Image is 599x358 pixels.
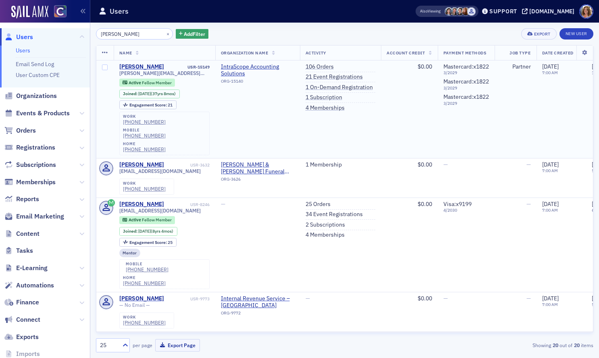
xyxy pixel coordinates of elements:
span: Viewing [420,8,441,14]
a: User Custom CPE [16,71,60,79]
span: — [221,200,225,208]
span: Registrations [16,143,55,152]
a: New User [559,28,593,40]
a: 1 On-Demand Registration [306,84,373,91]
span: [DATE] [138,91,151,96]
span: [DATE] [542,295,559,302]
a: Users [16,47,30,54]
a: 106 Orders [306,63,334,71]
span: — No Email — [119,302,150,308]
div: work [123,181,166,186]
span: $0.00 [418,200,432,208]
span: Tasks [16,246,33,255]
div: USR-3632 [165,162,210,168]
span: Users [16,33,33,42]
span: Mastercard : x1822 [443,93,489,100]
span: [DATE] [542,63,559,70]
div: 25 [129,240,173,245]
span: [EMAIL_ADDRESS][DOMAIN_NAME] [119,168,201,174]
span: Internal Revenue Service – Englewood [221,295,294,309]
span: Reports [16,195,39,204]
a: [PHONE_NUMBER] [126,266,168,273]
span: Profile [579,4,593,19]
a: Registrations [4,143,55,152]
a: [PERSON_NAME] [119,295,164,302]
a: IntraScope Accounting Solutions [221,63,294,77]
div: Joined: 1987-12-22 00:00:00 [119,89,180,98]
span: E-Learning [16,264,48,273]
span: Active [129,217,142,223]
span: Mastercard : x1822 [443,78,489,85]
span: [EMAIL_ADDRESS][DOMAIN_NAME] [119,208,201,214]
div: ORG-15140 [221,79,294,87]
span: Subscriptions [16,160,56,169]
span: — [526,200,531,208]
a: Content [4,229,40,238]
div: Joined: 2017-03-31 00:00:00 [119,227,177,236]
button: Export Page [155,339,200,352]
a: Exports [4,333,39,341]
span: $0.00 [418,63,432,70]
div: Export [534,32,551,36]
span: Visa : x9199 [443,200,472,208]
span: [DATE] [542,161,559,168]
div: 25 [100,341,118,350]
span: Joined : [123,91,138,96]
div: ORG-9772 [221,310,294,318]
a: Automations [4,281,54,290]
div: Mentor [119,249,141,257]
a: [PERSON_NAME] [119,63,164,71]
a: SailAMX [11,6,48,19]
a: 1 Subscription [306,94,342,101]
a: View Homepage [48,5,67,19]
a: Organizations [4,92,57,100]
img: SailAMX [54,5,67,18]
span: Add Filter [184,30,205,37]
strong: 20 [572,341,581,349]
a: [PHONE_NUMBER] [123,146,166,152]
a: [PERSON_NAME] [119,201,164,208]
div: USR-8246 [165,202,210,207]
time: 7:00 AM [542,168,558,173]
div: Showing out of items [433,341,593,349]
a: Active Fellow Member [123,217,171,223]
div: Also [420,8,428,14]
span: Finance [16,298,39,307]
div: Engagement Score: 25 [119,238,177,247]
div: work [123,315,166,320]
a: Memberships [4,178,56,187]
span: — [306,295,310,302]
button: AddFilter [176,29,209,39]
div: work [123,114,166,119]
a: Finance [4,298,39,307]
span: 4 / 2030 [443,208,489,213]
div: mobile [126,262,168,266]
div: USR-15149 [165,65,210,70]
a: 4 Memberships [306,104,345,112]
a: Active Fellow Member [123,80,171,85]
span: [DATE] [138,228,151,234]
a: [PHONE_NUMBER] [123,133,166,139]
div: Support [489,8,517,15]
span: [DATE] [542,200,559,208]
span: Piyali Chatterjee [467,7,476,16]
button: Export [521,28,556,40]
div: mobile [123,128,166,133]
span: Stacy Svendsen [445,7,453,16]
div: ORG-3626 [221,177,294,185]
div: (37yrs 8mos) [138,91,176,96]
div: [PHONE_NUMBER] [123,280,166,286]
span: [PERSON_NAME][EMAIL_ADDRESS][DOMAIN_NAME] [119,70,210,76]
a: E-Learning [4,264,48,273]
span: Joined : [123,229,138,234]
span: Activity [306,50,327,56]
div: [PHONE_NUMBER] [123,119,166,125]
span: Sheila Duggan [462,7,470,16]
span: Email Marketing [16,212,64,221]
span: Organization Name [221,50,268,56]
